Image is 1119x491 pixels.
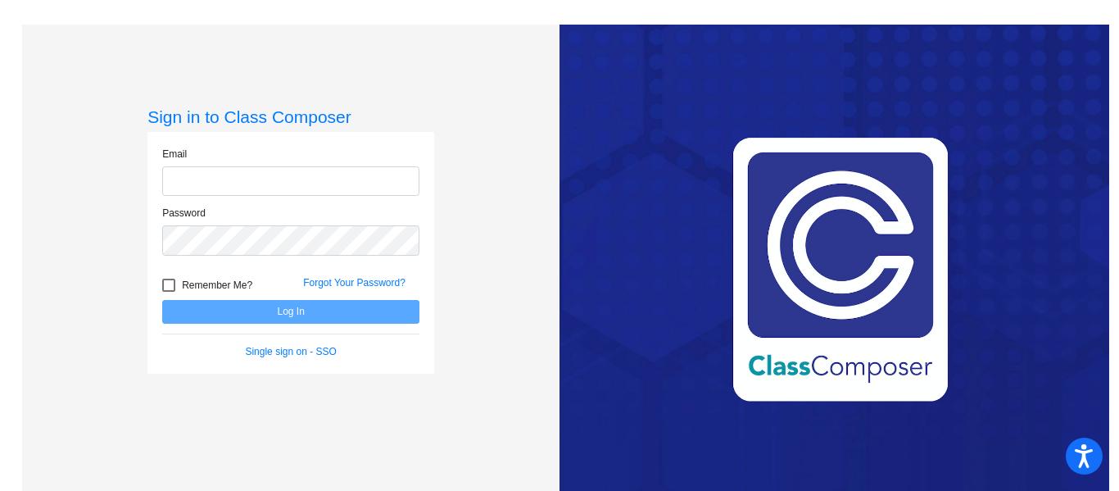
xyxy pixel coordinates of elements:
label: Password [162,206,206,220]
a: Forgot Your Password? [303,277,405,289]
span: Remember Me? [182,275,252,295]
label: Email [162,147,187,161]
button: Log In [162,300,419,324]
h3: Sign in to Class Composer [147,107,434,127]
a: Single sign on - SSO [245,346,336,357]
